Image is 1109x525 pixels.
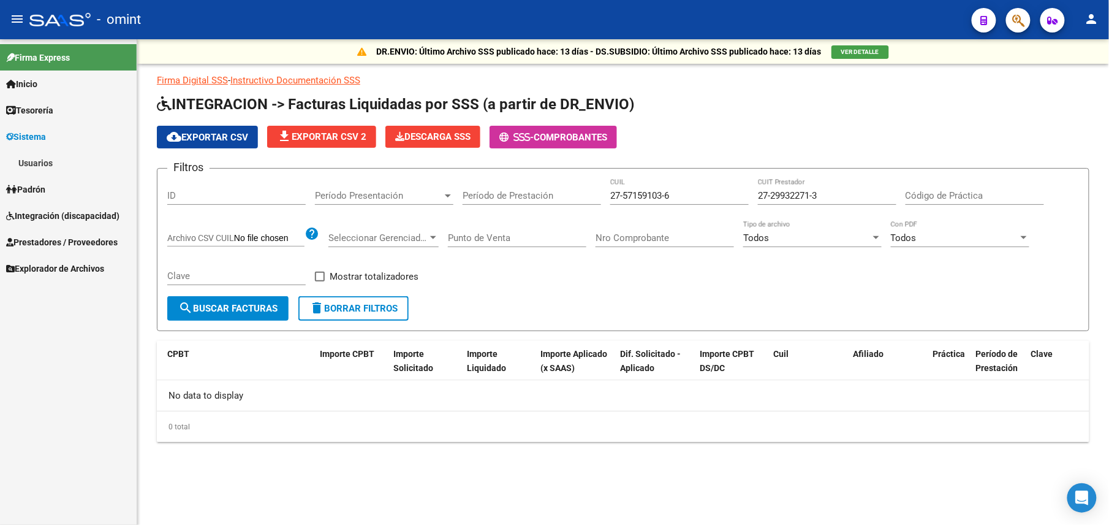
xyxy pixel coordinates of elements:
span: Importe Liquidado [467,349,507,373]
button: -Comprobantes [490,126,617,148]
datatable-header-cell: Período de Prestación [971,341,1026,395]
datatable-header-cell: Importe CPBT DS/DC [695,341,769,395]
span: Práctica [933,349,966,359]
span: Buscar Facturas [178,303,278,314]
a: Firma Digital SSS [157,75,228,86]
div: 0 total [157,412,1089,442]
span: CPBT [167,349,189,359]
datatable-header-cell: Importe CPBT [316,341,389,395]
div: No data to display [157,380,1089,411]
button: Exportar CSV [157,126,258,148]
span: Período de Prestación [976,349,1018,373]
button: VER DETALLE [831,45,889,59]
span: Mostrar totalizadores [330,269,418,284]
span: Importe Solicitado [394,349,434,373]
button: Descarga SSS [385,126,480,148]
span: Comprobantes [534,132,607,143]
span: Todos [743,232,769,243]
span: Exportar CSV 2 [277,131,366,142]
span: Importe Aplicado (x SAAS) [541,349,608,373]
span: INTEGRACION -> Facturas Liquidadas por SSS (a partir de DR_ENVIO) [157,96,634,113]
mat-icon: search [178,301,193,315]
datatable-header-cell: Cuil [769,341,849,395]
mat-icon: help [305,226,319,241]
span: Archivo CSV CUIL [167,233,234,243]
span: Clave [1031,349,1053,359]
a: Instructivo Documentación SSS [230,75,360,86]
h3: Filtros [167,159,210,176]
datatable-header-cell: Dif. Solicitado - Aplicado [616,341,695,395]
app-download-masive: Descarga masiva de comprobantes (adjuntos) [385,126,480,148]
span: - [499,132,534,143]
span: Seleccionar Gerenciador [328,232,428,243]
span: Importe CPBT DS/DC [700,349,755,373]
span: VER DETALLE [841,48,879,55]
datatable-header-cell: Importe Aplicado (x SAAS) [536,341,616,395]
mat-icon: delete [309,301,324,315]
span: Período Presentación [315,190,442,201]
p: - [157,74,1089,87]
p: DR.ENVIO: Último Archivo SSS publicado hace: 13 días - DS.SUBSIDIO: Último Archivo SSS publicado ... [377,45,822,58]
button: Exportar CSV 2 [267,126,376,148]
span: Cuil [774,349,789,359]
datatable-header-cell: Práctica [928,341,971,395]
mat-icon: cloud_download [167,129,181,144]
span: Afiliado [854,349,884,359]
button: Buscar Facturas [167,296,289,321]
span: Firma Express [6,51,70,64]
span: Descarga SSS [395,131,471,142]
span: Prestadores / Proveedores [6,236,118,249]
span: Exportar CSV [167,132,248,143]
span: Explorador de Archivos [6,262,104,275]
datatable-header-cell: Importe Solicitado [389,341,463,395]
span: Sistema [6,130,46,144]
span: Inicio [6,77,37,91]
span: Importe CPBT [320,349,375,359]
datatable-header-cell: CPBT [162,341,316,395]
mat-icon: file_download [277,129,292,144]
span: Borrar Filtros [309,303,398,314]
span: Todos [891,232,917,243]
input: Archivo CSV CUIL [234,233,305,244]
datatable-header-cell: Importe Liquidado [463,341,536,395]
mat-icon: menu [10,12,25,26]
div: Open Intercom Messenger [1067,483,1097,513]
datatable-header-cell: Afiliado [849,341,928,395]
span: - omint [97,6,141,33]
span: Tesorería [6,104,53,117]
span: Dif. Solicitado - Aplicado [621,349,681,373]
mat-icon: person [1084,12,1099,26]
span: Integración (discapacidad) [6,209,119,223]
span: Padrón [6,183,45,196]
button: Borrar Filtros [298,296,409,321]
